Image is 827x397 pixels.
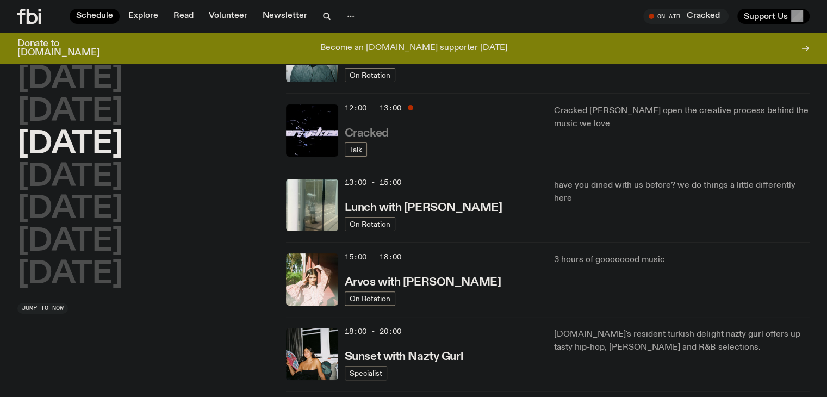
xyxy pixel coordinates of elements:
[286,253,338,306] img: Maleeka stands outside on a balcony. She is looking at the camera with a serious expression, and ...
[350,145,362,153] span: Talk
[286,104,338,157] img: Logo for Podcast Cracked. Black background, with white writing, with glass smashing graphics
[345,128,389,139] h3: Cracked
[744,11,788,21] span: Support Us
[256,9,314,24] a: Newsletter
[70,9,120,24] a: Schedule
[17,129,123,160] button: [DATE]
[345,103,401,113] span: 12:00 - 13:00
[22,305,64,311] span: Jump to now
[345,126,389,139] a: Cracked
[345,349,463,363] a: Sunset with Nazty Gurl
[122,9,165,24] a: Explore
[17,303,68,314] button: Jump to now
[554,179,810,205] p: have you dined with us before? we do things a little differently here
[345,252,401,262] span: 15:00 - 18:00
[345,142,367,157] a: Talk
[345,275,501,288] a: Arvos with [PERSON_NAME]
[17,259,123,290] button: [DATE]
[737,9,810,24] button: Support Us
[554,328,810,354] p: [DOMAIN_NAME]'s resident turkish delight nazty gurl offers up tasty hip-hop, [PERSON_NAME] and R&...
[643,9,729,24] button: On AirCracked
[350,220,390,228] span: On Rotation
[17,39,100,58] h3: Donate to [DOMAIN_NAME]
[345,351,463,363] h3: Sunset with Nazty Gurl
[17,97,123,127] button: [DATE]
[17,64,123,95] button: [DATE]
[345,277,501,288] h3: Arvos with [PERSON_NAME]
[17,162,123,193] button: [DATE]
[167,9,200,24] a: Read
[350,369,382,377] span: Specialist
[345,291,395,306] a: On Rotation
[350,71,390,79] span: On Rotation
[554,253,810,266] p: 3 hours of goooooood music
[320,44,507,53] p: Become an [DOMAIN_NAME] supporter [DATE]
[350,294,390,302] span: On Rotation
[202,9,254,24] a: Volunteer
[17,194,123,225] button: [DATE]
[345,366,387,380] a: Specialist
[345,177,401,188] span: 13:00 - 15:00
[345,202,502,214] h3: Lunch with [PERSON_NAME]
[345,200,502,214] a: Lunch with [PERSON_NAME]
[17,227,123,257] button: [DATE]
[345,68,395,82] a: On Rotation
[554,104,810,131] p: Cracked [PERSON_NAME] open the creative process behind the music we love
[345,217,395,231] a: On Rotation
[345,326,401,337] span: 18:00 - 20:00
